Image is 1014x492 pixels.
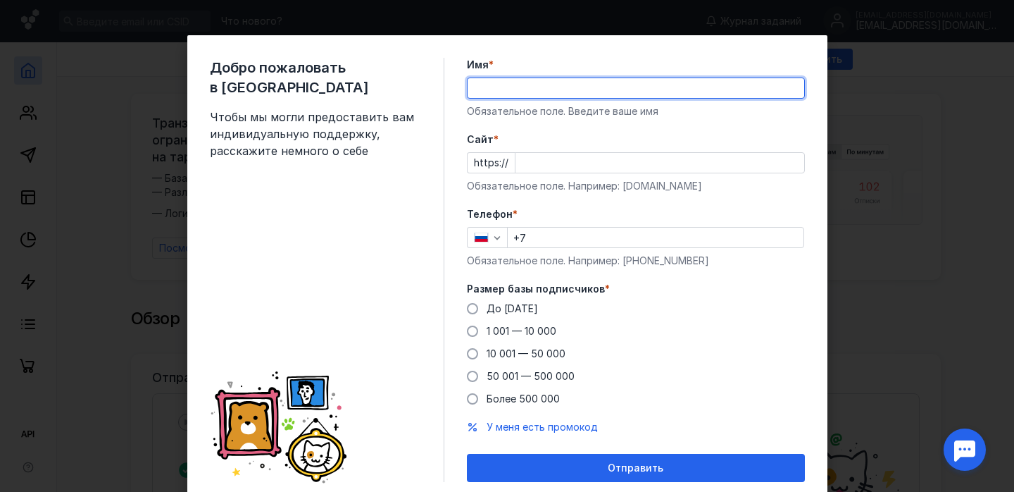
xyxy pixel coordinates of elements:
[467,58,489,72] span: Имя
[467,282,605,296] span: Размер базы подписчиков
[210,58,421,97] span: Добро пожаловать в [GEOGRAPHIC_DATA]
[467,179,805,193] div: Обязательное поле. Например: [DOMAIN_NAME]
[487,421,598,433] span: У меня есть промокод
[487,420,598,434] button: У меня есть промокод
[487,370,575,382] span: 50 001 — 500 000
[487,348,565,359] span: 10 001 — 50 000
[487,393,560,405] span: Более 500 000
[487,325,556,337] span: 1 001 — 10 000
[210,109,421,159] span: Чтобы мы могли предоставить вам индивидуальную поддержку, расскажите немного о себе
[467,104,805,118] div: Обязательное поле. Введите ваше имя
[467,454,805,482] button: Отправить
[467,133,494,147] span: Cайт
[608,462,663,474] span: Отправить
[487,302,538,314] span: До [DATE]
[467,254,805,268] div: Обязательное поле. Например: [PHONE_NUMBER]
[467,207,513,221] span: Телефон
